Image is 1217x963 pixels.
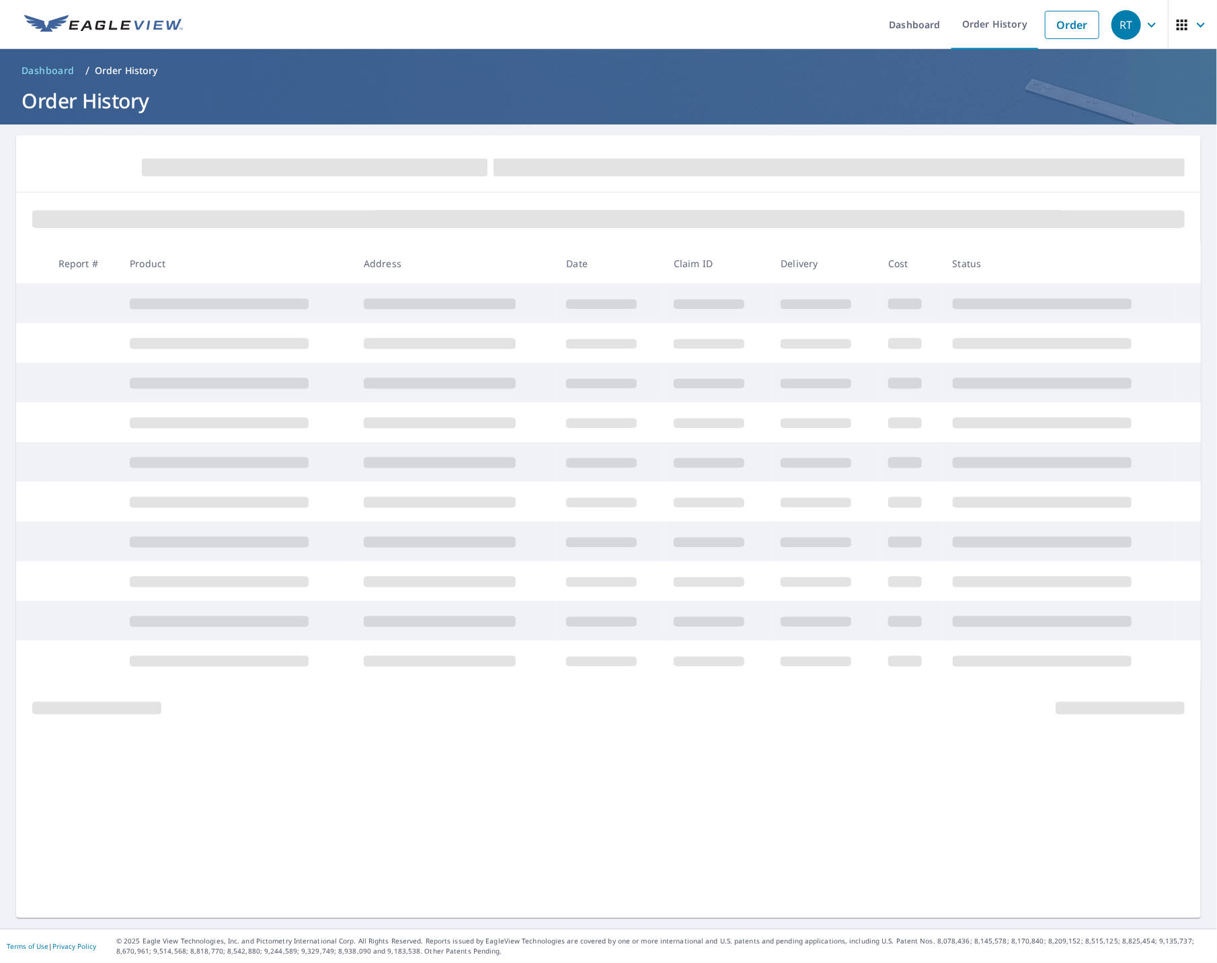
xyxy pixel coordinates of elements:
span: Dashboard [22,64,75,77]
img: EV Logo [24,15,183,35]
a: Terms of Use [7,941,48,951]
th: Delivery [770,244,877,283]
nav: breadcrumb [16,60,1201,81]
h1: Order History [16,87,1201,114]
p: | [7,942,96,950]
p: © 2025 Eagle View Technologies, Inc. and Pictometry International Corp. All Rights Reserved. Repo... [116,936,1210,956]
th: Report # [48,244,119,283]
th: Cost [877,244,942,283]
th: Status [942,244,1176,283]
a: Dashboard [16,60,80,81]
div: RT [1111,10,1141,40]
th: Claim ID [663,244,770,283]
th: Address [353,244,556,283]
li: / [85,63,89,79]
a: Privacy Policy [52,941,96,951]
th: Date [555,244,662,283]
p: Order History [95,64,158,77]
a: Order [1045,11,1099,39]
th: Product [119,244,353,283]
